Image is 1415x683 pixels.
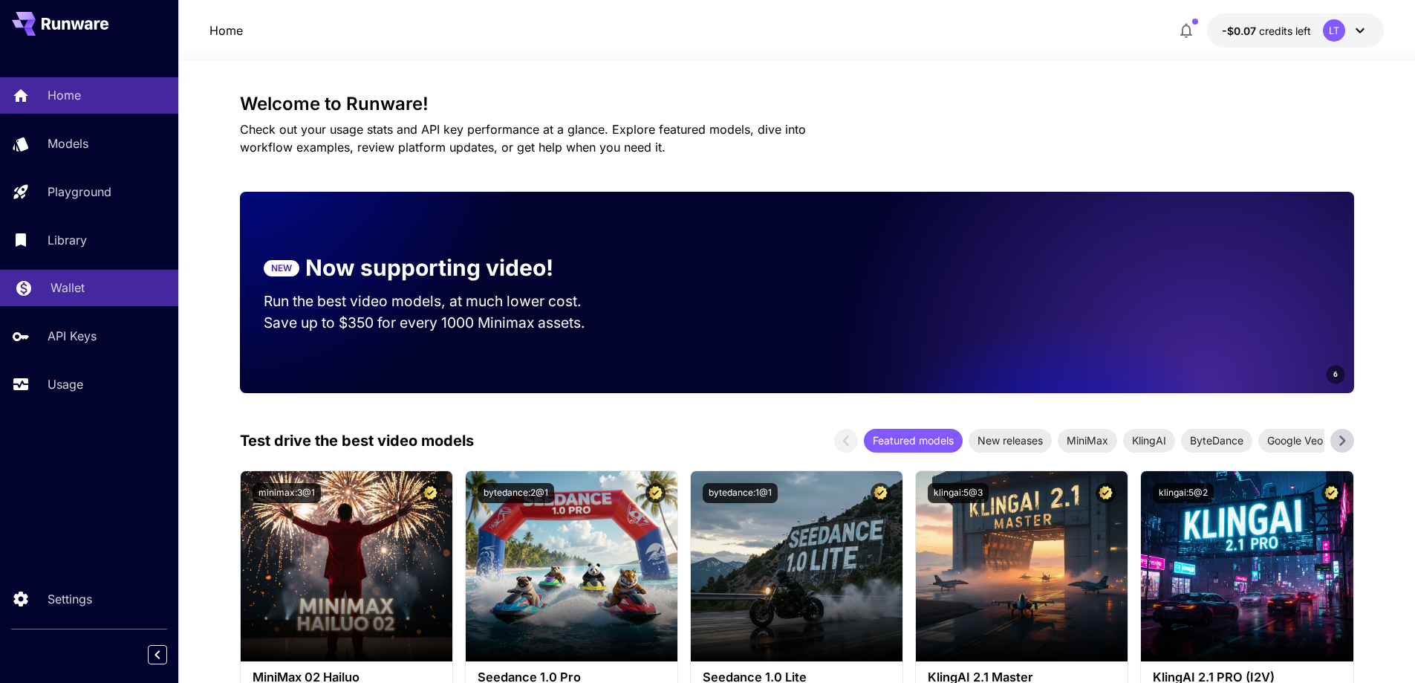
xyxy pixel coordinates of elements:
img: alt [466,471,677,661]
img: alt [241,471,452,661]
p: Wallet [51,279,85,297]
img: alt [916,471,1128,661]
button: bytedance:1@1 [703,483,778,503]
p: NEW [271,262,292,275]
span: ByteDance [1181,433,1252,448]
span: 6 [1333,369,1338,380]
div: LT [1323,19,1345,42]
span: MiniMax [1058,433,1117,448]
button: Certified Model – Vetted for best performance and includes a commercial license. [420,483,440,503]
p: API Keys [48,327,97,345]
button: Certified Model – Vetted for best performance and includes a commercial license. [1096,483,1116,503]
div: ByteDance [1181,429,1252,453]
h3: Welcome to Runware! [240,94,1354,114]
p: Usage [48,375,83,393]
img: alt [691,471,902,661]
p: Test drive the best video models [240,430,474,452]
button: Certified Model – Vetted for best performance and includes a commercial license. [1321,483,1341,503]
a: Home [209,22,243,39]
div: Collapse sidebar [159,641,178,668]
button: klingai:5@2 [1153,483,1214,503]
p: Models [48,135,88,152]
button: -$0.0672LT [1207,13,1384,48]
button: Certified Model – Vetted for best performance and includes a commercial license. [871,483,891,503]
button: Certified Model – Vetted for best performance and includes a commercial license. [645,483,666,503]
div: New releases [969,429,1052,453]
span: -$0.07 [1222,25,1259,37]
span: credits left [1259,25,1311,37]
span: Featured models [864,433,963,448]
div: Google Veo [1258,429,1332,453]
div: KlingAI [1123,429,1175,453]
p: Run the best video models, at much lower cost. [264,291,610,312]
button: klingai:5@3 [928,483,989,503]
p: Settings [48,590,92,608]
button: Collapse sidebar [148,645,167,664]
span: Google Veo [1258,433,1332,448]
p: Library [48,231,87,249]
nav: breadcrumb [209,22,243,39]
span: New releases [969,433,1052,448]
div: Featured models [864,429,963,453]
span: Check out your usage stats and API key performance at a glance. Explore featured models, dive int... [240,122,806,155]
div: -$0.0672 [1222,23,1311,39]
img: alt [1141,471,1353,661]
p: Home [48,86,81,104]
p: Now supporting video! [305,251,553,285]
span: KlingAI [1123,433,1175,448]
button: minimax:3@1 [253,483,321,503]
div: MiniMax [1058,429,1117,453]
p: Save up to $350 for every 1000 Minimax assets. [264,312,610,334]
p: Playground [48,183,111,201]
button: bytedance:2@1 [478,483,554,503]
